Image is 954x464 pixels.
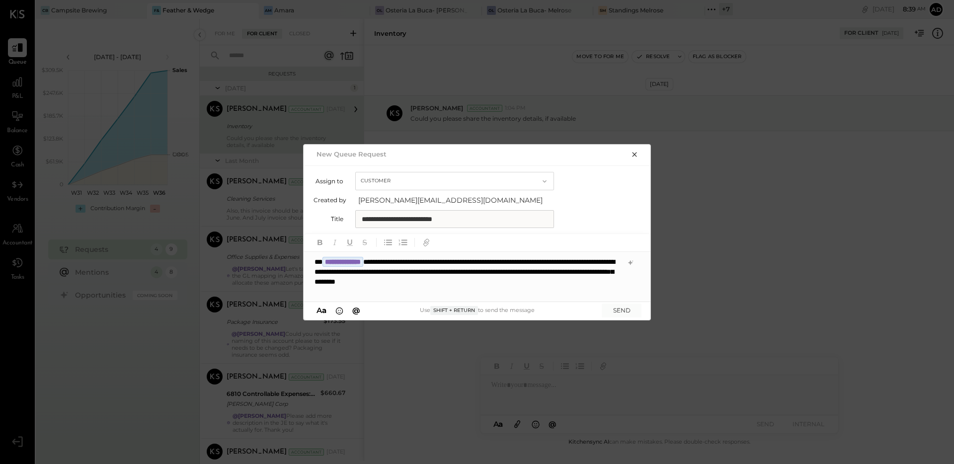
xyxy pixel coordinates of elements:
label: Title [314,215,343,223]
button: Italic [328,236,341,249]
button: Add URL [420,236,433,249]
button: Strikethrough [358,236,371,249]
button: Customer [355,172,554,190]
button: @ [349,305,363,316]
span: Shift + Return [430,306,478,315]
button: Ordered List [397,236,409,249]
label: Created by [314,196,346,204]
button: Underline [343,236,356,249]
button: SEND [602,304,641,317]
button: Bold [314,236,326,249]
span: [PERSON_NAME][EMAIL_ADDRESS][DOMAIN_NAME] [358,195,557,205]
span: @ [352,306,360,315]
button: Aa [314,305,329,316]
span: a [322,306,326,315]
h2: New Queue Request [317,150,387,158]
label: Assign to [314,177,343,185]
div: Use to send the message [363,306,592,315]
button: Unordered List [382,236,395,249]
